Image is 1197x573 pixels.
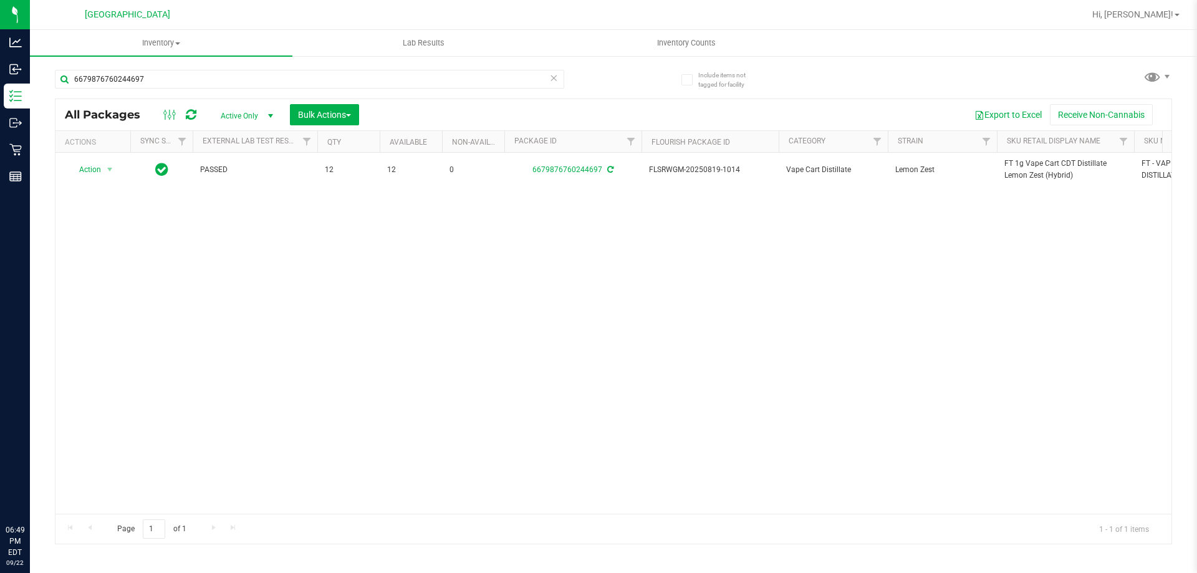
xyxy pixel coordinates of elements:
[789,137,825,145] a: Category
[651,138,730,147] a: Flourish Package ID
[6,558,24,567] p: 09/22
[621,131,642,152] a: Filter
[786,164,880,176] span: Vape Cart Distillate
[6,524,24,558] p: 06:49 PM EDT
[12,473,50,511] iframe: Resource center
[155,161,168,178] span: In Sync
[9,117,22,129] inline-svg: Outbound
[1050,104,1153,125] button: Receive Non-Cannabis
[1007,137,1100,145] a: Sku Retail Display Name
[514,137,557,145] a: Package ID
[390,138,427,147] a: Available
[895,164,989,176] span: Lemon Zest
[555,30,817,56] a: Inventory Counts
[532,165,602,174] a: 6679876760244697
[549,70,558,86] span: Clear
[298,110,351,120] span: Bulk Actions
[327,138,341,147] a: Qty
[325,164,372,176] span: 12
[9,90,22,102] inline-svg: Inventory
[203,137,300,145] a: External Lab Test Result
[9,143,22,156] inline-svg: Retail
[85,9,170,20] span: [GEOGRAPHIC_DATA]
[1092,9,1173,19] span: Hi, [PERSON_NAME]!
[65,138,125,147] div: Actions
[1004,158,1127,181] span: FT 1g Vape Cart CDT Distillate Lemon Zest (Hybrid)
[9,170,22,183] inline-svg: Reports
[640,37,733,49] span: Inventory Counts
[140,137,188,145] a: Sync Status
[387,164,435,176] span: 12
[290,104,359,125] button: Bulk Actions
[1089,519,1159,538] span: 1 - 1 of 1 items
[867,131,888,152] a: Filter
[1113,131,1134,152] a: Filter
[976,131,997,152] a: Filter
[143,519,165,539] input: 1
[65,108,153,122] span: All Packages
[452,138,507,147] a: Non-Available
[30,30,292,56] a: Inventory
[386,37,461,49] span: Lab Results
[30,37,292,49] span: Inventory
[107,519,196,539] span: Page of 1
[698,70,761,89] span: Include items not tagged for facility
[9,63,22,75] inline-svg: Inbound
[68,161,102,178] span: Action
[449,164,497,176] span: 0
[9,36,22,49] inline-svg: Analytics
[172,131,193,152] a: Filter
[292,30,555,56] a: Lab Results
[966,104,1050,125] button: Export to Excel
[200,164,310,176] span: PASSED
[55,70,564,89] input: Search Package ID, Item Name, SKU, Lot or Part Number...
[649,164,771,176] span: FLSRWGM-20250819-1014
[605,165,613,174] span: Sync from Compliance System
[297,131,317,152] a: Filter
[1144,137,1181,145] a: SKU Name
[102,161,118,178] span: select
[898,137,923,145] a: Strain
